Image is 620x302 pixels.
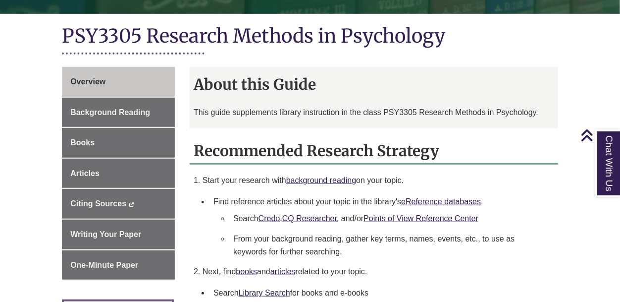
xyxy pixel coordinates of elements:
span: Articles [70,169,100,178]
a: books [236,267,257,276]
p: 2. Next, find and related to your topic. [194,266,554,278]
a: Citing Sources [62,189,175,219]
li: From your background reading, gather key terms, names, events, etc., to use as keywords for furth... [229,229,550,262]
span: Background Reading [70,108,150,117]
span: Citing Sources [70,199,126,208]
a: Points of View Reference Center [363,214,478,223]
a: One-Minute Paper [62,250,175,280]
li: Search , , and/or [229,208,550,229]
a: Writing Your Paper [62,220,175,249]
a: Articles [62,159,175,188]
a: Books [62,128,175,158]
a: Library Search [239,289,290,297]
span: Writing Your Paper [70,230,141,239]
a: Overview [62,67,175,97]
a: Background Reading [62,98,175,127]
a: Credo [258,214,280,223]
span: Books [70,138,95,147]
a: articles [270,267,296,276]
p: This guide supplements library instruction in the class PSY3305 Research Methods in Psychology. [194,107,554,119]
h2: Recommended Research Strategy [190,138,558,165]
a: background reading [286,176,356,184]
a: CQ Researcher [282,214,337,223]
p: 1. Start your research with on your topic. [194,175,554,186]
a: eReference databases [401,197,481,206]
h2: About this Guide [190,72,558,97]
span: One-Minute Paper [70,261,138,269]
h1: PSY3305 Research Methods in Psychology [62,24,558,50]
i: This link opens in a new window [129,202,134,207]
span: Overview [70,77,105,86]
a: Back to Top [580,128,618,142]
li: Find reference articles about your topic in the library's . [209,191,554,266]
div: Guide Page Menu [62,67,175,280]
